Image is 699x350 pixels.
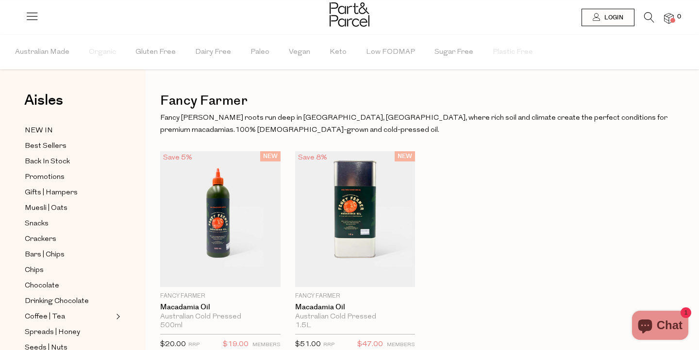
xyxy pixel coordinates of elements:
p: Fancy [PERSON_NAME] roots run deep in [GEOGRAPHIC_DATA], [GEOGRAPHIC_DATA], where rich soil and c... [160,112,684,137]
a: Spreads | Honey [25,326,113,338]
span: Dairy Free [195,35,231,69]
a: Promotions [25,171,113,183]
div: Australian Cold Pressed [160,313,281,321]
span: Drinking Chocolate [25,296,89,307]
span: Spreads | Honey [25,327,80,338]
span: 500ml [160,321,183,330]
span: NEW [395,151,415,161]
p: Fancy Farmer [295,292,416,301]
span: Promotions [25,172,65,183]
small: MEMBERS [252,342,281,348]
p: Fancy Farmer [160,292,281,301]
span: Best Sellers [25,141,67,152]
a: Macadamia Oil [160,303,281,312]
span: Back In Stock [25,156,70,168]
span: Keto [330,35,347,69]
span: $51.00 [295,341,321,348]
span: 1.5L [295,321,311,330]
a: Chips [25,264,113,276]
a: Drinking Chocolate [25,295,113,307]
span: Bars | Chips [25,249,65,261]
a: Gifts | Hampers [25,187,113,199]
a: NEW IN [25,125,113,137]
div: Australian Cold Pressed [295,313,416,321]
small: RRP [323,342,334,348]
span: Aisles [24,90,63,111]
span: Chocolate [25,280,59,292]
span: Crackers [25,234,56,245]
img: Macadamia Oil [295,151,416,287]
span: 0 [675,13,683,21]
a: Snacks [25,218,113,230]
div: Save 5% [160,151,195,164]
span: Gluten Free [135,35,176,69]
a: Coffee | Tea [25,311,113,323]
span: NEW IN [25,125,53,137]
span: Chips [25,265,44,276]
span: Organic [89,35,116,69]
a: Chocolate [25,280,113,292]
a: 0 [664,13,674,23]
span: Gifts | Hampers [25,187,78,199]
span: Coffee | Tea [25,311,65,323]
a: Login [582,9,634,26]
img: Macadamia Oil [160,151,281,287]
span: NEW [260,151,281,161]
span: Sugar Free [434,35,473,69]
small: RRP [188,342,200,348]
span: 100% [DEMOGRAPHIC_DATA]-grown and cold-pressed oil. [235,127,439,134]
a: Crackers [25,233,113,245]
h1: Fancy Farmer [160,90,684,112]
a: Back In Stock [25,156,113,168]
inbox-online-store-chat: Shopify online store chat [629,311,691,342]
span: Plastic Free [493,35,533,69]
span: Low FODMAP [366,35,415,69]
a: Macadamia Oil [295,303,416,312]
img: Part&Parcel [330,2,369,27]
a: Best Sellers [25,140,113,152]
span: Vegan [289,35,310,69]
a: Aisles [24,93,63,117]
button: Expand/Collapse Coffee | Tea [114,311,120,322]
a: Bars | Chips [25,249,113,261]
small: MEMBERS [387,342,415,348]
span: Snacks [25,218,49,230]
span: $20.00 [160,341,186,348]
span: Australian Made [15,35,69,69]
a: Muesli | Oats [25,202,113,214]
span: Muesli | Oats [25,203,67,214]
span: Login [602,14,623,22]
span: Paleo [250,35,269,69]
div: Save 8% [295,151,330,164]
